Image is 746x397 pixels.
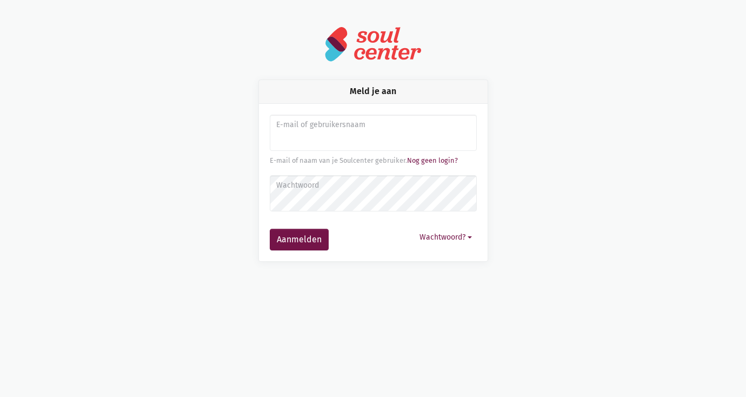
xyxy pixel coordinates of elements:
img: logo-soulcenter-full.svg [324,26,422,62]
div: E-mail of naam van je Soulcenter gebruiker. [270,155,477,166]
form: Aanmelden [270,115,477,250]
div: Meld je aan [259,80,488,103]
button: Wachtwoord? [415,229,477,246]
label: Wachtwoord [276,180,469,191]
label: E-mail of gebruikersnaam [276,119,469,131]
a: Nog geen login? [407,156,458,164]
button: Aanmelden [270,229,329,250]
